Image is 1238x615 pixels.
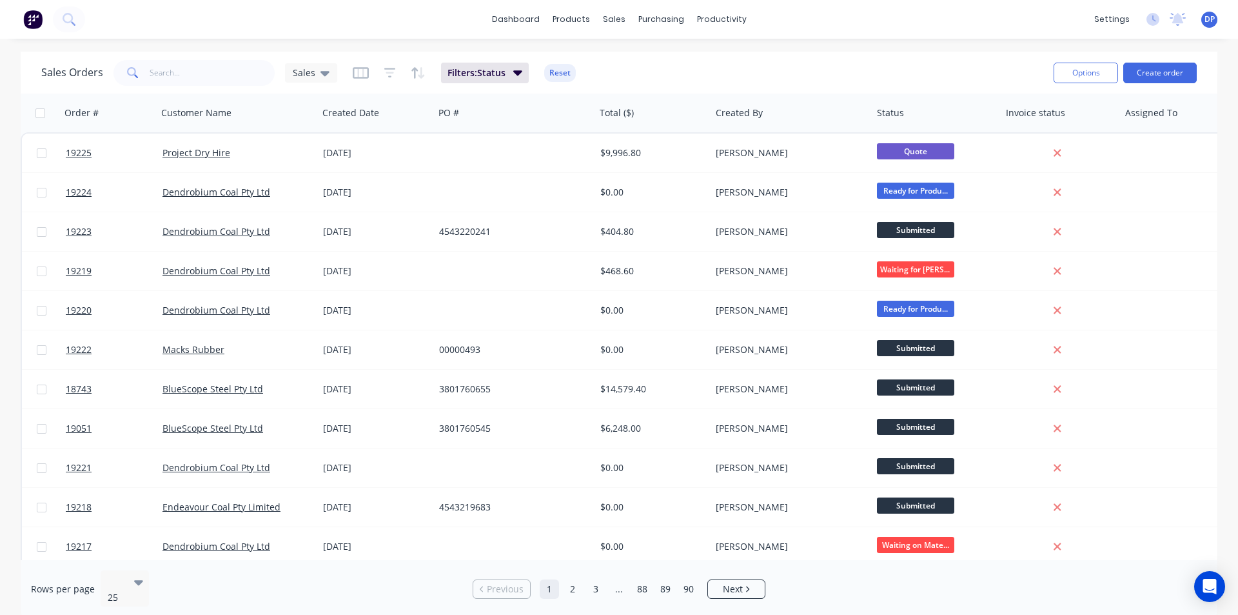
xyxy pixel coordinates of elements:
[600,106,634,119] div: Total ($)
[877,340,954,356] span: Submitted
[323,422,429,435] div: [DATE]
[66,134,162,172] a: 19225
[600,540,701,553] div: $0.00
[162,265,270,277] a: Dendrobium Coal Pty Ltd
[161,106,231,119] div: Customer Name
[66,370,162,408] a: 18743
[877,537,954,553] span: Waiting on Mate...
[877,458,954,474] span: Submitted
[66,527,162,566] a: 19217
[877,222,954,238] span: Submitted
[600,461,701,474] div: $0.00
[162,540,270,552] a: Dendrobium Coal Pty Ltd
[66,212,162,251] a: 19223
[716,106,763,119] div: Created By
[716,383,859,396] div: [PERSON_NAME]
[323,461,429,474] div: [DATE]
[162,422,263,434] a: BlueScope Steel Pty Ltd
[66,383,92,396] span: 18743
[877,143,954,159] span: Quote
[1054,63,1118,83] button: Options
[162,186,270,198] a: Dendrobium Coal Pty Ltd
[877,498,954,514] span: Submitted
[323,225,429,238] div: [DATE]
[439,422,582,435] div: 3801760545
[473,583,530,596] a: Previous page
[66,304,92,317] span: 19220
[600,422,701,435] div: $6,248.00
[293,66,315,79] span: Sales
[66,173,162,212] a: 19224
[323,343,429,356] div: [DATE]
[1194,571,1225,602] div: Open Intercom Messenger
[323,501,429,514] div: [DATE]
[108,591,123,604] div: 25
[691,10,753,29] div: productivity
[439,225,582,238] div: 4543220241
[600,146,701,159] div: $9,996.80
[323,265,429,277] div: [DATE]
[723,583,743,596] span: Next
[66,449,162,487] a: 19221
[162,383,263,395] a: BlueScope Steel Pty Ltd
[600,383,701,396] div: $14,579.40
[162,501,280,513] a: Endeavour Coal Pty Limited
[323,383,429,396] div: [DATE]
[323,186,429,199] div: [DATE]
[586,580,605,599] a: Page 3
[66,501,92,514] span: 19218
[716,146,859,159] div: [PERSON_NAME]
[41,66,103,79] h1: Sales Orders
[877,183,954,199] span: Ready for Produ...
[1125,106,1177,119] div: Assigned To
[66,461,92,474] span: 19221
[66,343,92,356] span: 19222
[441,63,529,83] button: Filters:Status
[600,186,701,199] div: $0.00
[877,106,904,119] div: Status
[322,106,379,119] div: Created Date
[162,461,270,474] a: Dendrobium Coal Pty Ltd
[716,343,859,356] div: [PERSON_NAME]
[66,422,92,435] span: 19051
[716,501,859,514] div: [PERSON_NAME]
[716,265,859,277] div: [PERSON_NAME]
[877,301,954,317] span: Ready for Produ...
[487,583,524,596] span: Previous
[439,383,582,396] div: 3801760655
[467,580,771,599] ul: Pagination
[877,379,954,396] span: Submitted
[323,304,429,317] div: [DATE]
[66,409,162,448] a: 19051
[66,146,92,159] span: 19225
[1006,106,1065,119] div: Invoice status
[877,419,954,435] span: Submitted
[439,343,582,356] div: 00000493
[66,225,92,238] span: 19223
[596,10,632,29] div: sales
[656,580,675,599] a: Page 89
[716,186,859,199] div: [PERSON_NAME]
[23,10,43,29] img: Factory
[716,540,859,553] div: [PERSON_NAME]
[600,343,701,356] div: $0.00
[563,580,582,599] a: Page 2
[64,106,99,119] div: Order #
[162,225,270,237] a: Dendrobium Coal Pty Ltd
[877,261,954,277] span: Waiting for [PERSON_NAME]
[66,488,162,527] a: 19218
[438,106,459,119] div: PO #
[162,146,230,159] a: Project Dry Hire
[31,583,95,596] span: Rows per page
[544,64,576,82] button: Reset
[162,304,270,316] a: Dendrobium Coal Pty Ltd
[609,580,629,599] a: Jump forward
[600,304,701,317] div: $0.00
[546,10,596,29] div: products
[600,501,701,514] div: $0.00
[600,265,701,277] div: $468.60
[632,10,691,29] div: purchasing
[66,291,162,330] a: 19220
[708,583,765,596] a: Next page
[66,540,92,553] span: 19217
